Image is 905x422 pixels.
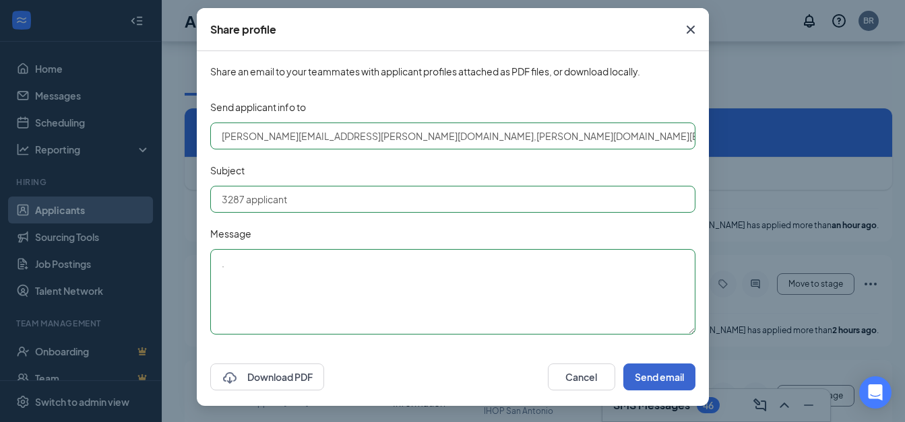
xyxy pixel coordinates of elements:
[210,22,276,37] div: Share profile
[222,370,238,386] svg: CloudDownload
[623,363,695,390] button: Send email
[210,186,695,213] input: Enter Subject
[210,363,324,390] button: CloudDownloadDownload PDF
[683,22,699,38] svg: Cross
[210,101,306,113] span: Send applicant info to
[210,122,695,149] input: Enter email addresses, separated by comma
[673,8,709,51] button: Close
[859,376,892,409] div: Open Intercom Messenger
[210,227,251,240] span: Message
[210,164,245,176] span: Subject
[548,363,615,390] button: Cancel
[210,249,695,335] textarea: .
[210,65,695,78] span: Share an email to your teammates with applicant profiles attached as PDF files, or download locally.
